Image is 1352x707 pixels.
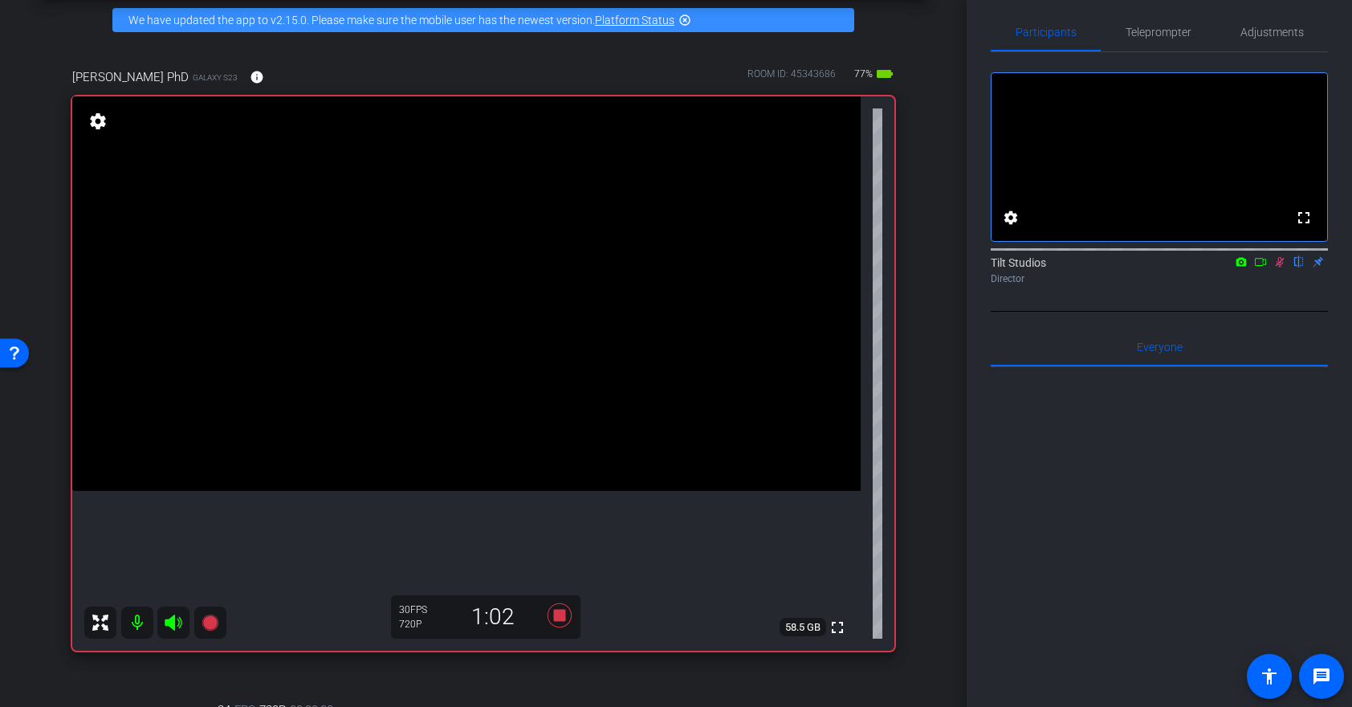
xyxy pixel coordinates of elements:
div: 720P [399,618,439,631]
span: [PERSON_NAME] PhD [72,68,189,86]
mat-icon: fullscreen [1294,208,1313,227]
mat-icon: battery_std [875,64,894,84]
mat-icon: info [250,70,264,84]
span: Everyone [1137,341,1183,353]
span: Galaxy S23 [193,72,238,84]
mat-icon: settings [1001,208,1020,227]
div: We have updated the app to v2.15.0. Please make sure the mobile user has the newest version. [112,8,854,32]
mat-icon: highlight_off [678,14,691,27]
div: 30 [399,603,439,616]
div: Tilt Studios [991,255,1328,286]
span: FPS [410,604,427,615]
a: Platform Status [595,14,674,27]
span: 77% [852,61,875,87]
mat-icon: message [1312,667,1331,686]
div: ROOM ID: 45343686 [747,67,836,90]
mat-icon: fullscreen [828,618,847,637]
span: Adjustments [1240,27,1304,38]
span: Participants [1016,27,1077,38]
div: Director [991,272,1328,286]
div: 1:02 [439,603,547,631]
mat-icon: flip [1289,254,1309,268]
mat-icon: settings [87,112,109,131]
span: 58.5 GB [780,618,826,637]
span: Teleprompter [1126,27,1191,38]
mat-icon: accessibility [1260,667,1279,686]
